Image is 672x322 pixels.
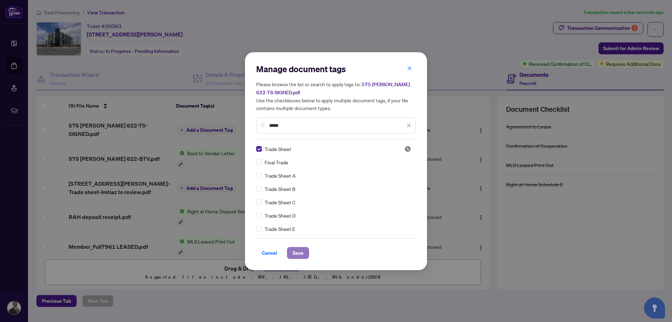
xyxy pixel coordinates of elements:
[404,145,411,152] span: Pending Review
[287,247,309,259] button: Save
[256,247,283,259] button: Cancel
[265,225,295,233] span: Trade Sheet E
[293,247,303,259] span: Save
[265,212,296,219] span: Trade Sheet D
[256,81,410,96] span: 575 [PERSON_NAME] 622-TS-SIGNED.pdf
[406,123,411,128] span: close
[265,158,288,166] span: Final Trade
[407,66,412,71] span: close
[262,247,277,259] span: Cancel
[265,145,291,153] span: Trade Sheet
[265,198,295,206] span: Trade Sheet C
[644,297,665,318] button: Open asap
[265,172,296,179] span: Trade Sheet A
[256,63,416,75] h2: Manage document tags
[256,80,416,112] h5: Please browse the list or search to apply tags to: Use the checkboxes below to apply multiple doc...
[404,145,411,152] img: status
[265,185,295,193] span: Trade Sheet B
